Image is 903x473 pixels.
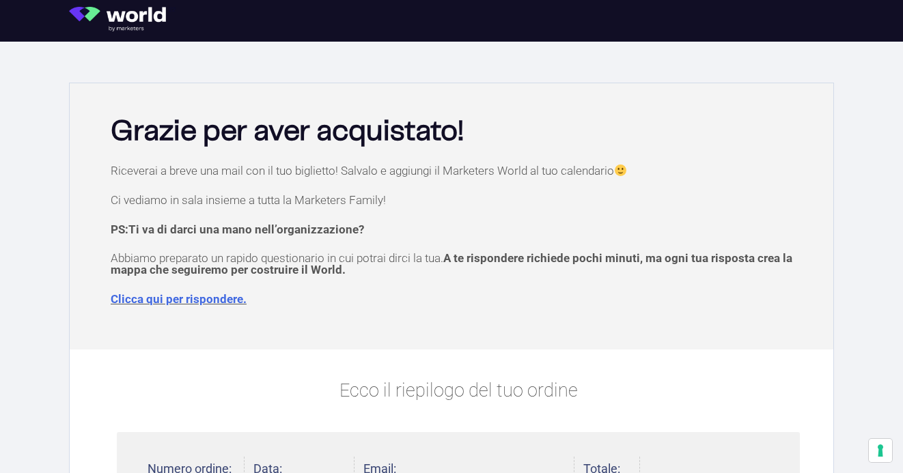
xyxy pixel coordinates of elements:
b: Grazie per aver acquistato! [111,118,464,145]
img: 🙂 [615,164,626,176]
span: Ti va di darci una mano nell’organizzazione? [128,223,364,236]
p: Ecco il riepilogo del tuo ordine [117,377,800,405]
p: Riceverai a breve una mail con il tuo biglietto! Salvalo e aggiungi il Marketers World al tuo cal... [111,164,806,177]
span: A te rispondere richiede pochi minuti, ma ogni tua risposta crea la mappa che seguiremo per costr... [111,251,792,276]
p: Ci vediamo in sala insieme a tutta la Marketers Family! [111,195,806,206]
p: Abbiamo preparato un rapido questionario in cui potrai dirci la tua. [111,253,806,276]
button: Le tue preferenze relative al consenso per le tecnologie di tracciamento [869,439,892,462]
strong: PS: [111,223,364,236]
a: Clicca qui per rispondere. [111,292,247,306]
